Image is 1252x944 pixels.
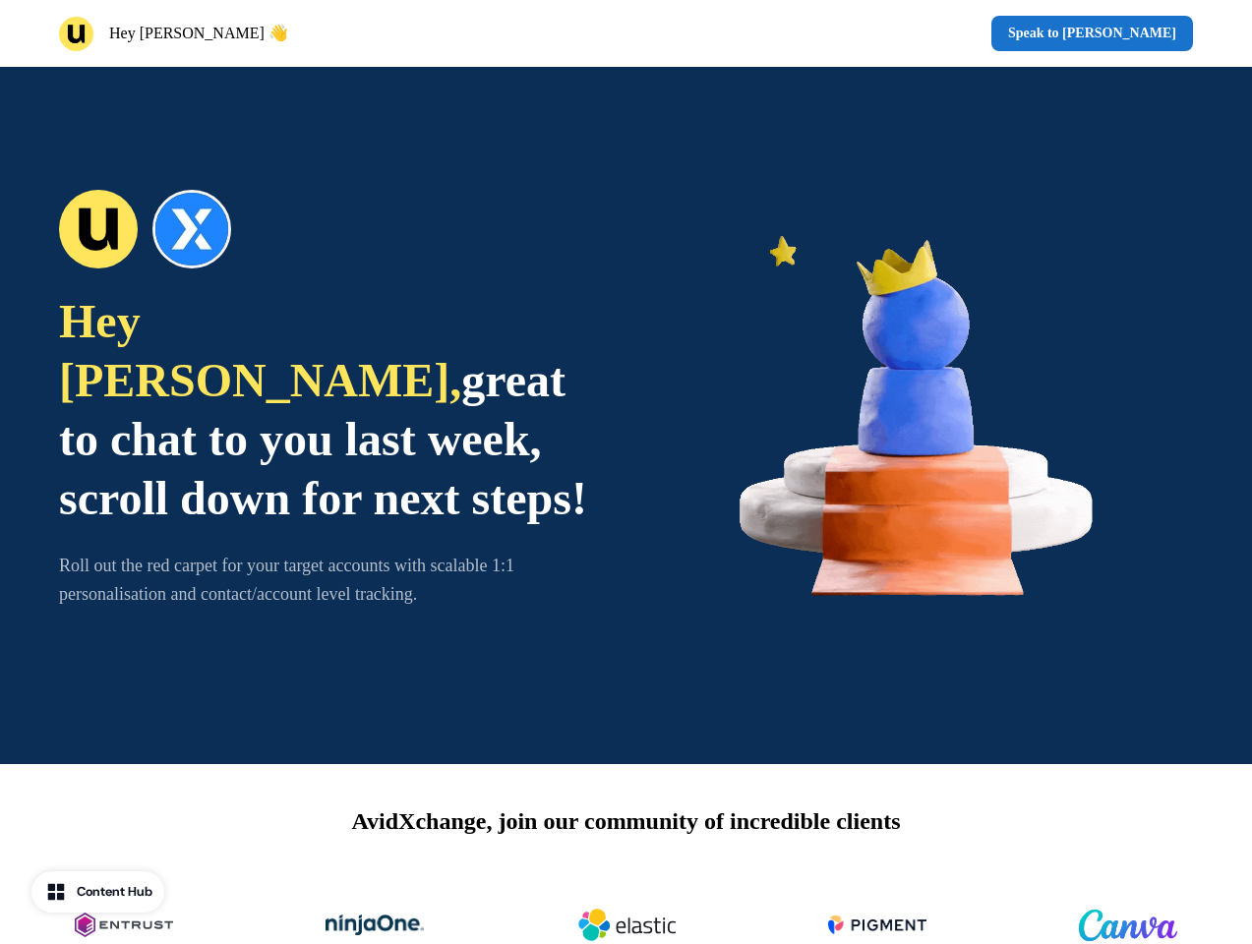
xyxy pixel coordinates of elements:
a: Speak to [PERSON_NAME] [991,16,1193,51]
button: Content Hub [31,871,164,913]
span: Hey [PERSON_NAME], [59,295,461,406]
p: Hey [PERSON_NAME] 👋 [109,22,288,45]
span: great to chat to you last week, scroll down for next steps! [59,354,587,524]
span: Roll out the red carpet for your target accounts with scalable 1:1 personalisation and contact/ac... [59,556,514,604]
div: Content Hub [77,882,152,902]
p: AvidXchange, join our community of incredible clients [352,803,901,839]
